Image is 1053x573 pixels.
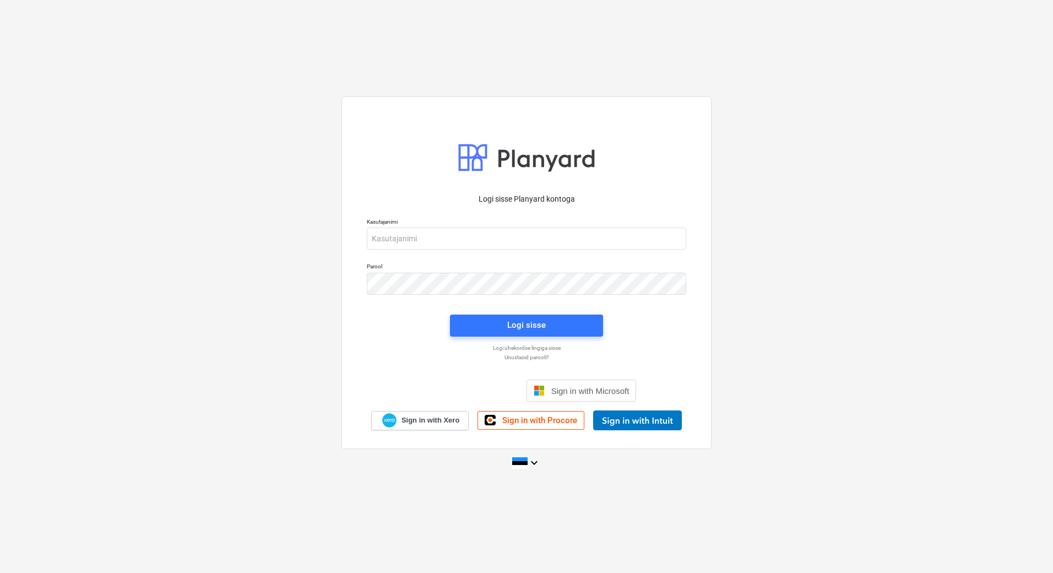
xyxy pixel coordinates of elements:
span: Sign in with Procore [502,415,577,425]
a: Sign in with Xero [371,411,469,430]
iframe: Sign in with Google Button [411,379,523,403]
a: Sign in with Procore [477,411,584,430]
p: Parool [367,263,686,272]
p: Kasutajanimi [367,218,686,228]
span: Sign in with Xero [401,415,459,425]
p: Logi sisse Planyard kontoga [367,193,686,205]
input: Kasutajanimi [367,228,686,250]
i: keyboard_arrow_down [528,456,541,469]
img: Microsoft logo [534,385,545,396]
img: Xero logo [382,413,397,428]
button: Logi sisse [450,315,603,337]
span: Sign in with Microsoft [551,386,629,396]
a: Unustasid parooli? [361,354,692,361]
div: Logi sisse [507,318,546,332]
a: Logi ühekordse lingiga sisse [361,344,692,352]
